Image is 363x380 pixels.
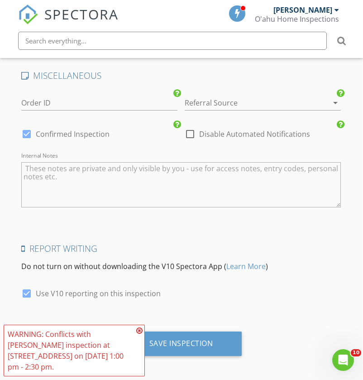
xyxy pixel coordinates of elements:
[8,329,134,372] div: WARNING: Conflicts with [PERSON_NAME] inspection at [STREET_ADDRESS] on [DATE] 1:00 pm - 2:30 pm.
[149,339,213,348] div: Save Inspection
[21,70,341,82] h4: MISCELLANEOUS
[36,130,110,139] label: Confirmed Inspection
[273,5,332,14] div: [PERSON_NAME]
[351,349,361,356] span: 10
[18,32,327,50] input: Search everything...
[44,5,119,24] span: SPECTORA
[18,5,38,24] img: The Best Home Inspection Software - Spectora
[21,162,341,207] textarea: Internal Notes
[199,130,310,139] label: Disable Automated Notifications
[21,261,341,272] p: Do not turn on without downloading the V10 Spectora App ( )
[21,243,341,255] h4: Report Writing
[330,97,341,108] i: arrow_drop_down
[255,14,339,24] div: O'ahu Home Inspections
[36,289,161,298] label: Use V10 reporting on this inspection
[226,261,266,271] a: Learn More
[332,349,354,371] iframe: Intercom live chat
[18,12,119,31] a: SPECTORA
